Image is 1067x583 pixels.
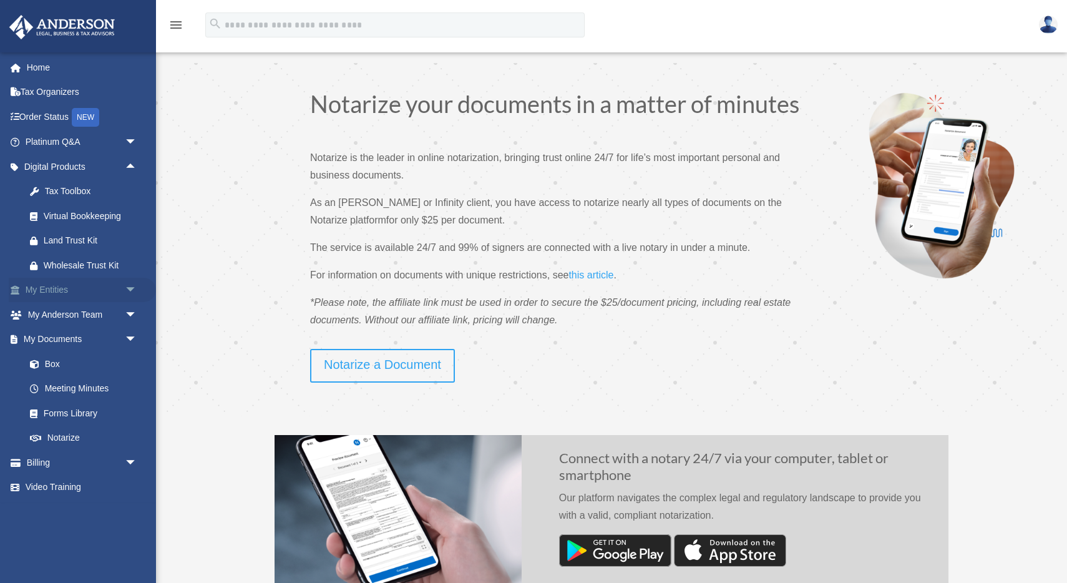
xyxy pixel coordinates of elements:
h2: Connect with a notary 24/7 via your computer, tablet or smartphone [559,450,930,489]
p: Our platform navigates the complex legal and regulatory landscape to provide you with a valid, co... [559,489,930,534]
div: Virtual Bookkeeping [44,208,140,224]
a: Home [9,55,156,80]
a: this article [568,270,613,287]
img: User Pic [1039,16,1058,34]
span: arrow_drop_down [125,278,150,303]
span: . [613,270,616,280]
a: Order StatusNEW [9,104,156,130]
div: Tax Toolbox [44,184,140,199]
span: *Please note, the affiliate link must be used in order to secure the $25/document pricing, includ... [310,297,791,325]
div: Wholesale Trust Kit [44,258,140,273]
div: Land Trust Kit [44,233,140,248]
span: As an [PERSON_NAME] or Infinity client, you have access to notarize nearly all types of documents... [310,197,782,225]
a: My Entitiesarrow_drop_down [9,278,156,303]
span: arrow_drop_down [125,130,150,155]
a: menu [168,22,183,32]
span: this article [568,270,613,280]
a: Video Training [9,475,156,500]
span: Notarize is the leader in online notarization, bringing trust online 24/7 for life’s most importa... [310,152,780,180]
span: arrow_drop_up [125,154,150,180]
a: Notarize a Document [310,349,455,383]
a: My Documentsarrow_drop_down [9,327,156,352]
i: menu [168,17,183,32]
span: The service is available 24/7 and 99% of signers are connected with a live notary in under a minute. [310,242,750,253]
a: Platinum Q&Aarrow_drop_down [9,130,156,155]
a: Land Trust Kit [17,228,156,253]
span: For information on documents with unique restrictions, see [310,270,568,280]
a: Notarize [17,426,150,451]
span: arrow_drop_down [125,450,150,476]
span: arrow_drop_down [125,327,150,353]
a: Virtual Bookkeeping [17,203,156,228]
a: Tax Toolbox [17,179,156,204]
img: Notarize-hero [864,92,1019,279]
a: Digital Productsarrow_drop_up [9,154,156,179]
a: Billingarrow_drop_down [9,450,156,475]
a: Tax Organizers [9,80,156,105]
img: Anderson Advisors Platinum Portal [6,15,119,39]
a: Meeting Minutes [17,376,156,401]
span: arrow_drop_down [125,302,150,328]
span: for only $25 per document. [386,215,505,225]
a: Box [17,351,156,376]
a: Forms Library [17,401,156,426]
h1: Notarize your documents in a matter of minutes [310,92,809,122]
a: My Anderson Teamarrow_drop_down [9,302,156,327]
a: Wholesale Trust Kit [17,253,156,278]
i: search [208,17,222,31]
div: NEW [72,108,99,127]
